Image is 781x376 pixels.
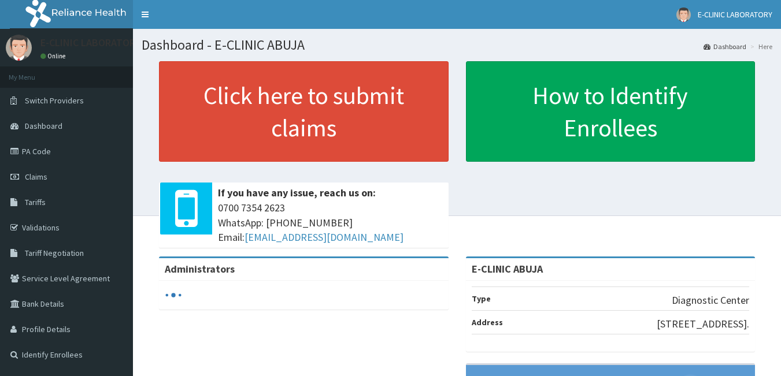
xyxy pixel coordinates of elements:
b: Administrators [165,262,235,276]
h1: Dashboard - E-CLINIC ABUJA [142,38,772,53]
a: [EMAIL_ADDRESS][DOMAIN_NAME] [245,230,404,244]
span: Dashboard [25,121,62,131]
img: User Image [676,8,691,22]
svg: audio-loading [165,286,182,304]
strong: E-CLINIC ABUJA [472,262,543,276]
a: How to Identify Enrollees [466,61,756,162]
p: [STREET_ADDRESS]. [657,317,749,332]
span: E-CLINIC LABORATORY [698,9,772,20]
b: Type [472,293,491,304]
span: Claims [25,172,47,182]
span: Switch Providers [25,95,84,106]
a: Click here to submit claims [159,61,449,162]
span: Tariffs [25,197,46,207]
a: Dashboard [704,42,746,51]
a: Online [40,52,68,60]
p: Diagnostic Center [672,293,749,308]
span: 0700 7354 2623 WhatsApp: [PHONE_NUMBER] Email: [218,200,443,245]
span: Tariff Negotiation [25,248,84,258]
b: If you have any issue, reach us on: [218,186,376,199]
p: E-CLINIC LABORATORY [40,38,140,48]
li: Here [747,42,772,51]
b: Address [472,317,503,327]
img: User Image [6,35,32,61]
